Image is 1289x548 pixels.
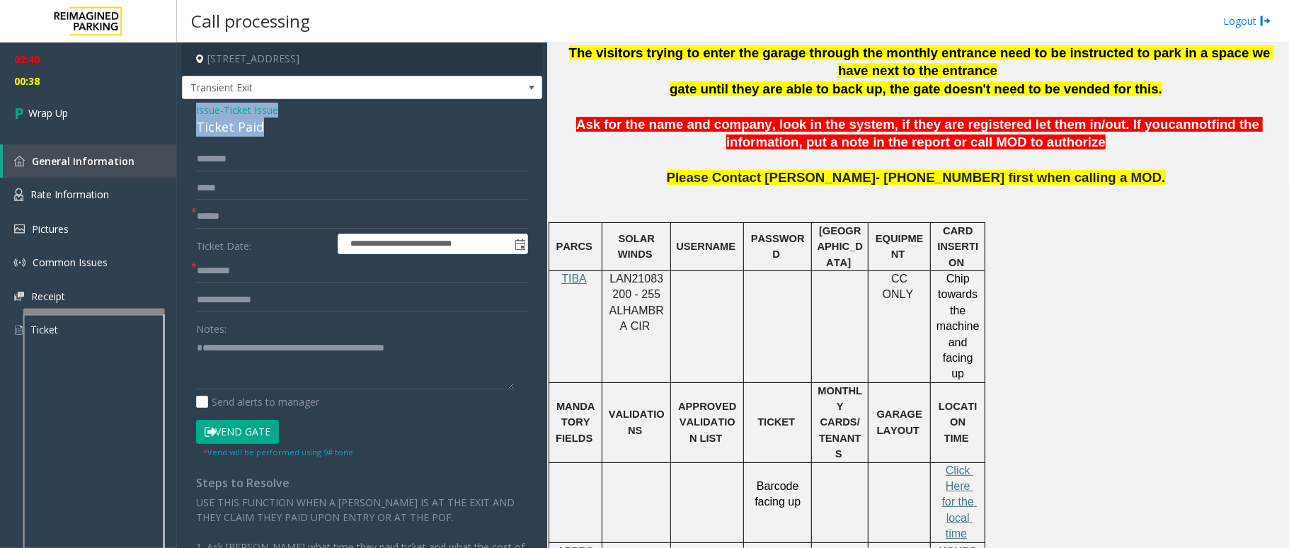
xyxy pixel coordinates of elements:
span: Ticket Issue [224,103,278,118]
span: Toggle popup [512,234,527,254]
span: Please Contact [PERSON_NAME]- [PHONE_NUMBER] first when calling a MOD. [667,170,1166,185]
button: Vend Gate [196,420,279,444]
span: APPROVED VALIDATION LIST [678,401,739,444]
span: cannot [1169,117,1212,132]
span: Ask for the name and company, look in the system, if they are registered let them in/out. If you [576,117,1169,132]
img: 'icon' [14,224,25,234]
a: Click Here for the local time [942,465,978,540]
span: - [220,103,278,117]
span: Pictures [32,222,69,236]
a: General Information [3,144,177,178]
span: General Information [32,154,134,168]
span: Receipt [31,290,65,303]
span: CARD INSERTION [937,225,978,268]
span: [GEOGRAPHIC_DATA] [818,225,863,268]
img: logout [1260,13,1271,28]
span: LOCATION TIME [939,401,978,444]
img: 'icon' [14,257,25,268]
h4: Steps to Resolve [196,476,528,490]
img: 'icon' [14,292,24,301]
span: gate until they are able to back up, the gate doesn't need to be vended for this. [670,81,1162,96]
a: Logout [1223,13,1271,28]
span: VALIDATIONS [609,409,665,435]
a: TIBA [561,273,587,285]
img: 'icon' [14,324,23,336]
span: The visitors trying to enter the garage through the monthly entrance need to be instructed to par... [569,45,1274,79]
span: Issue [196,103,220,118]
small: Vend will be performed using 9# tone [203,447,353,457]
img: 'icon' [14,156,25,166]
img: 'icon' [14,188,23,201]
label: Send alerts to manager [196,394,319,409]
span: find the information, put a note in the report or call MOD to authorize [726,117,1263,149]
span: MONTHLY CARDS/TENANTS [818,385,862,460]
span: SOLAR WINDS [618,233,658,260]
label: Notes: [196,316,227,336]
span: Click Here for the local time [942,464,978,540]
span: USERNAME [676,241,735,252]
span: Chip towards the machine and facing up [936,273,982,379]
span: GARAGE LAYOUT [877,409,925,435]
span: Barcode facing up [755,480,802,508]
div: Ticket Paid [196,118,528,137]
span: Wrap Up [28,105,68,120]
span: PASSWORD [751,233,805,260]
h3: Call processing [184,4,317,38]
span: Rate Information [30,188,109,201]
span: MANDATORY FIELDS [556,401,595,444]
span: Transient Exit [183,76,470,99]
span: TICKET [757,416,795,428]
label: Ticket Date: [193,234,334,255]
span: EQUIPMENT [876,233,924,260]
h4: [STREET_ADDRESS] [182,42,542,76]
span: PARCS [556,241,592,252]
span: Common Issues [33,256,108,269]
